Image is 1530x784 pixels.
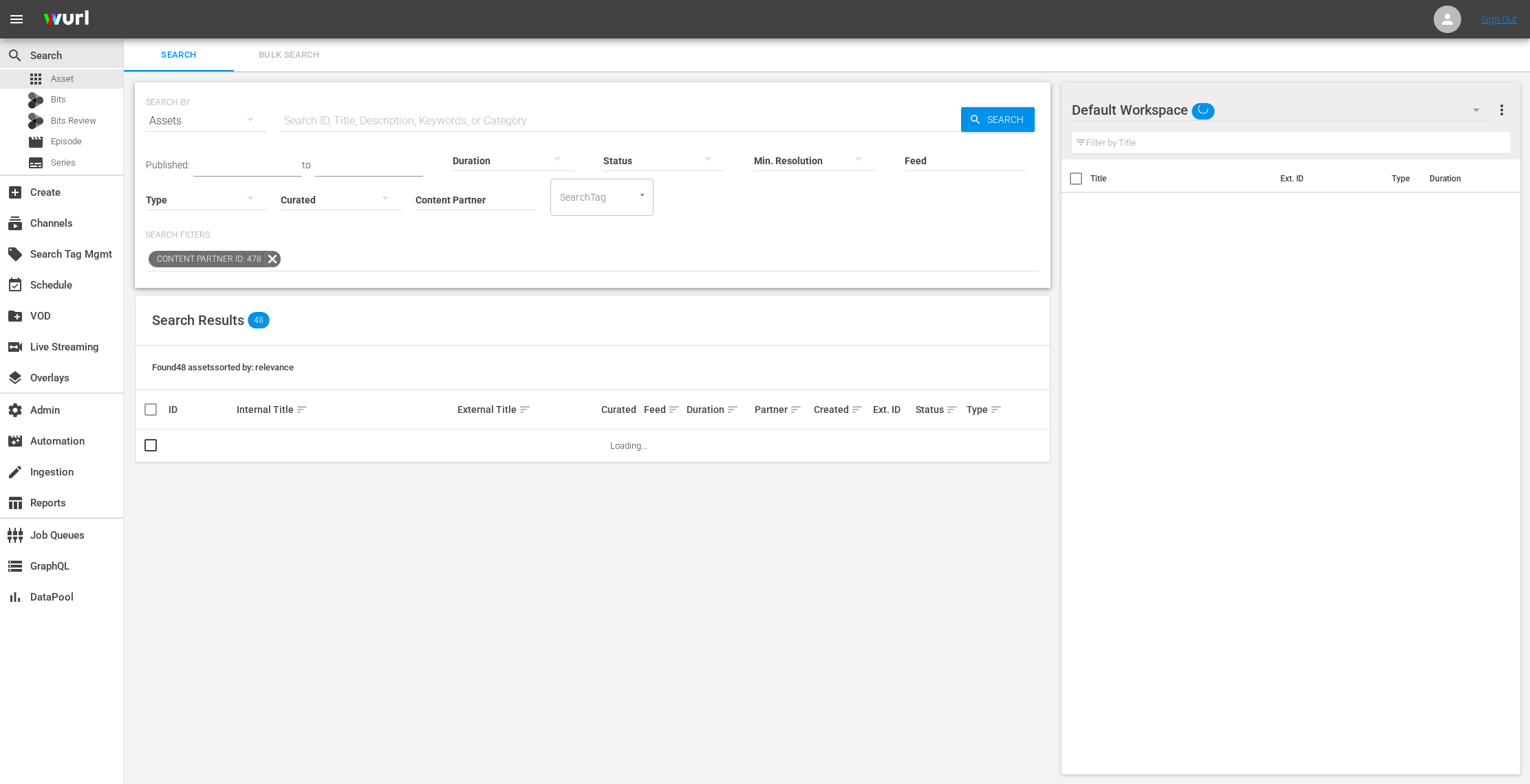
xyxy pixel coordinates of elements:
[242,47,336,63] span: Bulk Search
[1481,14,1517,25] a: Sign Out
[7,215,23,232] span: Channels
[1494,93,1510,126] button: more_vert
[132,47,226,63] span: Search
[1421,159,1504,198] th: Duration
[7,589,23,605] span: DataPool
[851,403,863,416] span: sort
[610,440,647,451] span: Loading...
[28,134,44,150] span: Episode
[28,71,44,87] span: Asset
[237,401,453,418] div: Internal Title
[248,312,270,328] span: 48
[28,92,44,109] div: Bits
[7,339,23,355] span: Live Streaming
[990,403,1002,416] span: sort
[519,403,531,416] span: sort
[51,72,74,86] span: Asset
[1072,91,1493,129] div: Default Workspace
[790,403,802,416] span: sort
[1090,159,1273,198] th: Title
[7,47,23,64] span: Search
[7,527,23,544] span: Job Queues
[152,362,294,372] span: Found 48 assets sorted by: relevance
[1272,159,1383,198] th: Ext. ID
[457,401,598,418] div: External Title
[7,464,23,480] span: Ingestion
[7,433,23,449] span: Automation
[149,251,264,267] span: Content Partner ID: 478
[7,246,23,262] span: Search Tag Mgmt
[51,93,66,107] span: Bits
[7,308,23,324] span: VOD
[33,3,99,36] img: ans4CAIJ8jUAAAAAAAAAAAAAAAAAAAAAAAAgQb4GAAAAAAAAAAAAAAAAAAAAAAAAJMjXAAAAAAAAAAAAAAAAAAAAAAAAgAT5G...
[296,403,308,416] span: sort
[28,113,44,129] div: Bits Review
[169,404,233,415] div: ID
[7,495,23,511] span: Reports
[967,401,996,418] div: Type
[302,159,311,170] span: to
[7,184,23,201] span: Create
[51,114,96,128] span: Bits Review
[814,401,869,418] div: Created
[51,135,82,148] span: Episode
[755,401,810,418] div: Partner
[982,107,1035,132] span: Search
[873,404,912,415] div: Ext. ID
[687,401,751,418] div: Duration
[152,312,244,328] span: Search Results
[146,229,1039,241] p: Search Filters:
[8,11,25,27] span: menu
[644,401,682,418] div: Feed
[51,156,76,170] span: Series
[7,277,23,293] span: Schedule
[601,404,640,415] div: Curated
[7,558,23,574] span: GraphQL
[1494,102,1510,118] span: more_vert
[916,401,962,418] div: Status
[636,188,649,201] button: Open
[946,403,958,416] span: sort
[146,102,267,140] div: Assets
[7,370,23,386] span: Overlays
[7,402,23,418] span: Admin
[668,403,680,416] span: sort
[146,159,190,170] span: Published:
[961,107,1035,132] button: Search
[1383,159,1421,198] th: Type
[28,155,44,171] span: Series
[726,403,739,416] span: sort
